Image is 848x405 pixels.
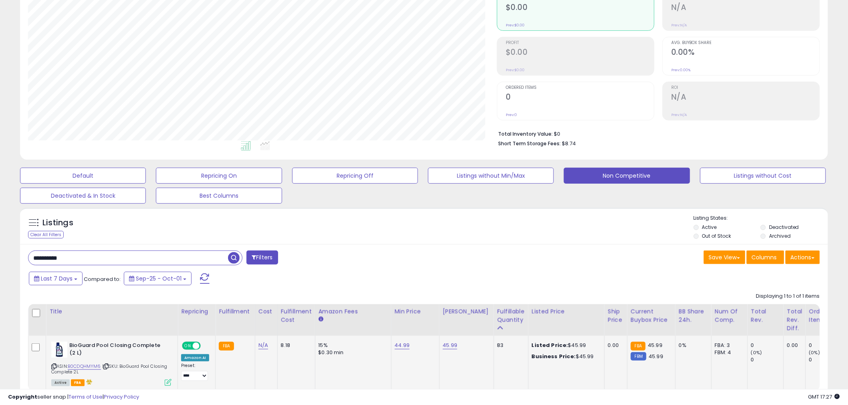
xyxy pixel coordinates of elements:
h2: N/A [671,3,820,14]
h2: N/A [671,92,820,103]
span: Profit [506,41,654,45]
div: Title [49,307,174,316]
button: Actions [785,251,820,264]
div: Total Rev. Diff. [787,307,802,333]
div: ASIN: [51,342,172,385]
div: [PERSON_NAME] [443,307,491,316]
small: Prev: $0.00 [506,68,525,72]
div: $45.99 [532,353,598,360]
div: Ordered Items [809,307,838,324]
button: Listings without Min/Max [428,168,554,184]
span: 2025-10-9 17:27 GMT [808,393,840,401]
small: (0%) [809,349,820,356]
b: Total Inventory Value: [498,130,553,137]
span: ON [183,343,193,349]
div: Preset: [181,363,209,381]
a: 45.99 [443,341,458,349]
small: Prev: 0 [506,112,517,117]
small: Prev: N/A [671,23,687,28]
span: Columns [752,253,777,261]
small: FBM [631,352,646,361]
div: 0 [751,342,783,349]
h2: 0.00% [671,48,820,58]
button: Deactivated & In Stock [20,188,146,204]
span: FBA [71,379,85,386]
button: Last 7 Days [29,272,83,285]
button: Default [20,168,146,184]
h2: $0.00 [506,3,654,14]
div: Repricing [181,307,212,316]
label: Archived [769,233,791,239]
div: 15% [319,342,385,349]
span: ROI [671,86,820,90]
button: Save View [704,251,745,264]
small: (0%) [751,349,762,356]
div: 0.00 [608,342,621,349]
div: Min Price [395,307,436,316]
small: Prev: $0.00 [506,23,525,28]
div: 0% [679,342,705,349]
div: Current Buybox Price [631,307,672,324]
button: Columns [747,251,784,264]
h2: 0 [506,92,654,103]
div: Displaying 1 to 1 of 1 items [756,293,820,300]
div: Fulfillment Cost [281,307,312,324]
span: $8.74 [562,140,576,147]
a: B0CDQHMYM6 [68,363,101,370]
b: Business Price: [532,353,576,360]
div: 0 [809,342,842,349]
div: BB Share 24h. [679,307,708,324]
button: Sep-25 - Oct-01 [124,272,192,285]
b: Listed Price: [532,341,568,349]
button: Repricing On [156,168,282,184]
label: Deactivated [769,224,799,231]
span: Ordered Items [506,86,654,90]
strong: Copyright [8,393,37,401]
button: Best Columns [156,188,282,204]
div: Fulfillment [219,307,251,316]
div: Num of Comp. [715,307,744,324]
p: Listing States: [694,215,828,222]
div: Listed Price [532,307,601,316]
div: $45.99 [532,342,598,349]
a: Terms of Use [69,393,103,401]
div: Cost [258,307,274,316]
span: 45.99 [648,341,662,349]
img: 41XyOztyW8L._SL40_.jpg [51,342,67,358]
div: Fulfillable Quantity [497,307,525,324]
label: Active [702,224,717,231]
a: N/A [258,341,268,349]
div: 8.18 [281,342,309,349]
span: OFF [200,343,212,349]
h2: $0.00 [506,48,654,58]
button: Listings without Cost [700,168,826,184]
li: $0 [498,128,814,138]
div: 0.00 [787,342,800,349]
small: Prev: 0.00% [671,68,691,72]
div: Clear All Filters [28,231,64,239]
div: 83 [497,342,522,349]
div: 0 [751,356,783,363]
a: 44.99 [395,341,410,349]
span: Sep-25 - Oct-01 [136,275,182,283]
div: Amazon AI [181,354,209,361]
b: Short Term Storage Fees: [498,140,561,147]
h5: Listings [42,217,73,229]
div: seller snap | | [8,393,139,401]
span: Last 7 Days [41,275,73,283]
button: Filters [246,251,278,265]
div: $0.30 min [319,349,385,356]
div: FBM: 4 [715,349,741,356]
div: Amazon Fees [319,307,388,316]
small: Amazon Fees. [319,316,323,323]
span: 45.99 [648,353,663,360]
span: Compared to: [84,275,121,283]
small: Prev: N/A [671,112,687,117]
label: Out of Stock [702,233,731,239]
div: 0 [809,356,842,363]
span: | SKU: BioGuard Pool Closing Complete 2L [51,363,168,375]
div: FBA: 3 [715,342,741,349]
a: Privacy Policy [104,393,139,401]
div: Total Rev. [751,307,780,324]
small: FBA [219,342,234,351]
